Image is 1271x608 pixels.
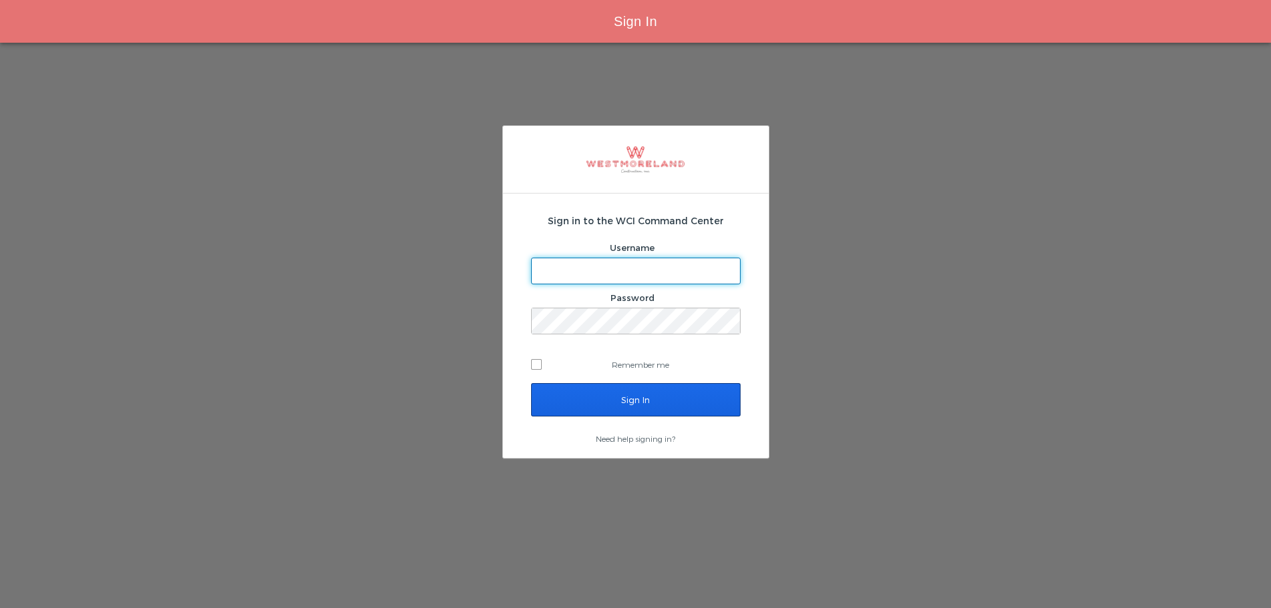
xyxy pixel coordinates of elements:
[531,214,741,228] h2: Sign in to the WCI Command Center
[614,14,657,29] span: Sign In
[531,383,741,416] input: Sign In
[610,242,655,253] label: Username
[531,354,741,374] label: Remember me
[610,292,655,303] label: Password
[596,434,675,443] a: Need help signing in?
